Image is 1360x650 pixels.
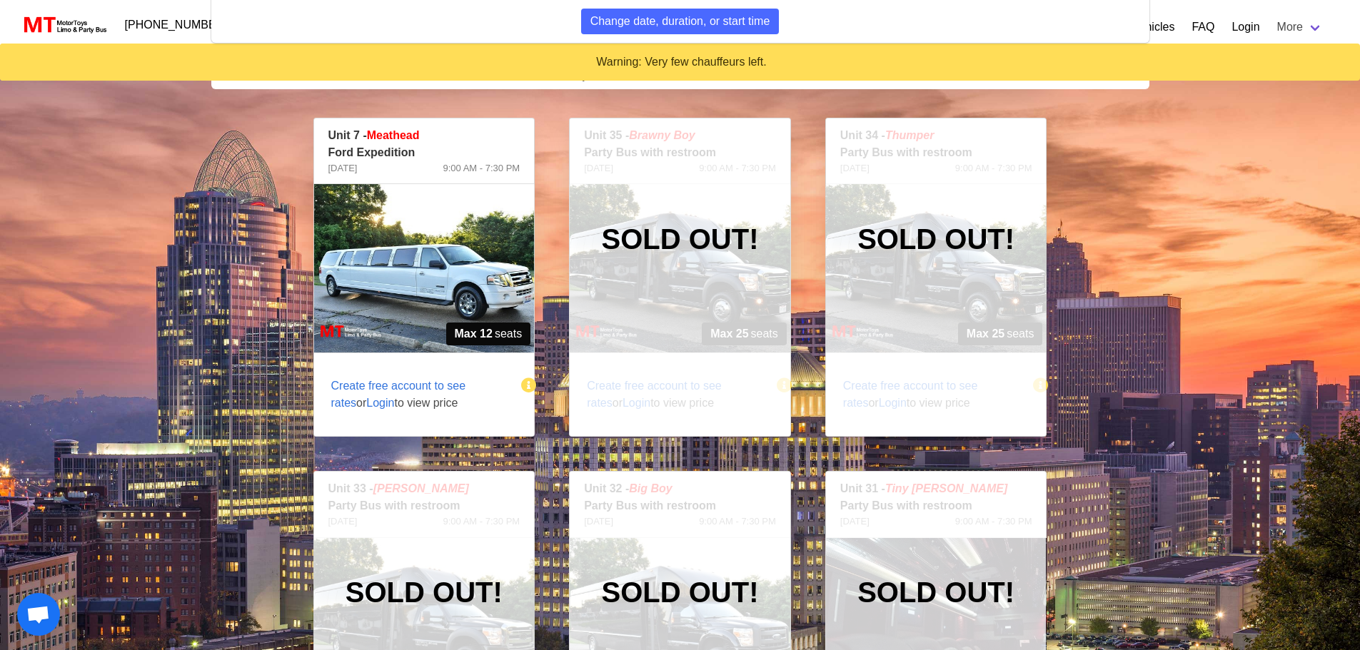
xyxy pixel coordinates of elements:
[1231,19,1259,36] a: Login
[590,13,770,30] span: Change date, duration, or start time
[455,325,493,342] strong: Max 12
[314,360,523,429] span: or to view price
[328,127,520,144] p: Unit 7 -
[11,54,1351,70] div: Warning: Very few chauffeurs left.
[328,161,358,176] span: [DATE]
[116,11,236,39] a: [PHONE_NUMBER]
[331,380,466,409] span: Create free account to see rates
[328,144,520,161] p: Ford Expedition
[366,397,394,409] span: Login
[1132,19,1175,36] a: Vehicles
[20,15,108,35] img: MotorToys Logo
[1192,19,1214,36] a: FAQ
[314,184,535,352] img: 07%2001.jpg
[443,161,520,176] span: 9:00 AM - 7:30 PM
[17,593,60,636] div: Open chat
[1269,13,1331,41] a: More
[446,323,531,345] span: seats
[581,9,780,34] button: Change date, duration, or start time
[367,129,420,141] span: Meathead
